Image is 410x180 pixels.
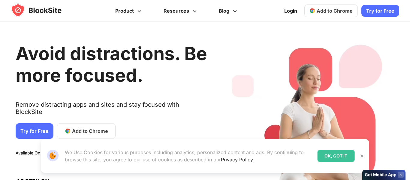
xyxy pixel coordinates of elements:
[309,8,315,14] img: chrome-icon.svg
[16,150,40,156] text: Available On
[65,149,313,163] p: We Use Cookies for various purposes including analytics, personalized content and ads. By continu...
[16,123,53,139] a: Try for Free
[359,154,364,158] img: Close
[358,152,366,160] button: Close
[304,5,358,17] a: Add to Chrome
[16,101,207,120] text: Remove distracting apps and sites and stay focused with BlockSite
[361,5,399,17] a: Try for Free
[221,157,253,163] a: Privacy Policy
[317,150,354,162] div: OK, GOT IT
[57,123,116,139] a: Add to Chrome
[11,3,73,17] img: blocksite-icon.5d769676.svg
[317,8,353,14] span: Add to Chrome
[16,43,207,86] h1: Avoid distractions. Be more focused.
[72,127,108,135] span: Add to Chrome
[281,4,301,18] a: Login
